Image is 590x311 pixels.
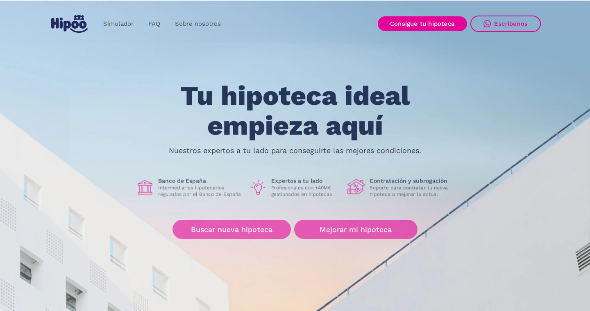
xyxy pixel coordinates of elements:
h1: Contratación y subrogación [370,177,454,185]
p: Nuestros expertos a tu lado para conseguirte las mejores condiciones. [169,147,421,154]
a: Sobre nosotros [168,16,228,32]
p: Profesionales con +40M€ gestionados en hipotecas [271,185,341,198]
a: Simulador [96,16,141,32]
h1: Expertos a tu lado [271,177,341,185]
a: Buscar nueva hipoteca [172,220,291,239]
div: Escríbenos [494,20,528,27]
a: home [49,12,89,36]
a: Consigue tu hipoteca [378,16,467,31]
a: Escríbenos [470,16,541,32]
a: FAQ [141,16,168,32]
p: Intermediarios hipotecarios regulados por el Banco de España [158,185,243,198]
p: Soporte para contratar tu nueva hipoteca o mejorar la actual [370,185,454,198]
a: Mejorar mi hipoteca [294,220,418,239]
h1: Banco de España [158,177,243,185]
h1: Tu hipoteca ideal empieza aquí [140,81,450,140]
